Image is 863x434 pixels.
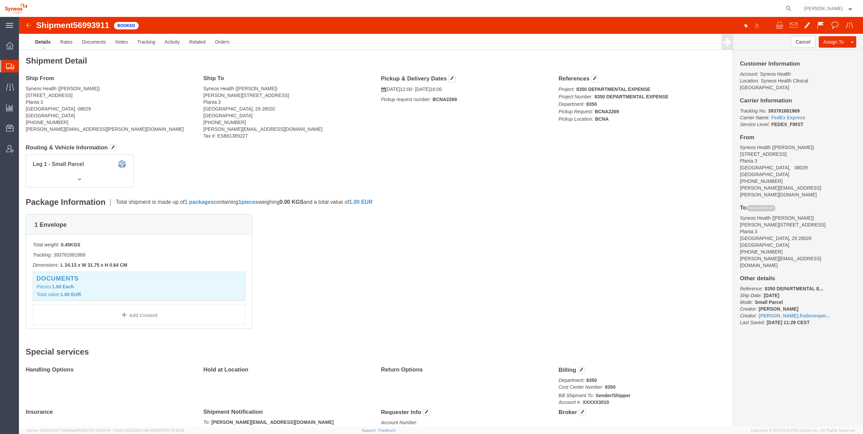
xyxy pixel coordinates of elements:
button: [PERSON_NAME] [804,4,854,13]
span: Client: 2025.20.0-8b113f4 [113,428,184,432]
span: Igor Lopez Campayo [804,5,843,12]
span: Copyright © [DATE]-[DATE] Agistix Inc., All Rights Reserved [751,428,855,433]
a: Feedback [378,428,396,432]
span: Server: 2025.20.0-710e05ee653 [27,428,110,432]
span: [DATE] 10:16:38 [158,428,184,432]
a: Support [362,428,379,432]
img: logo [5,3,27,14]
span: [DATE] 09:51:04 [83,428,110,432]
iframe: FS Legacy Container [19,17,863,427]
